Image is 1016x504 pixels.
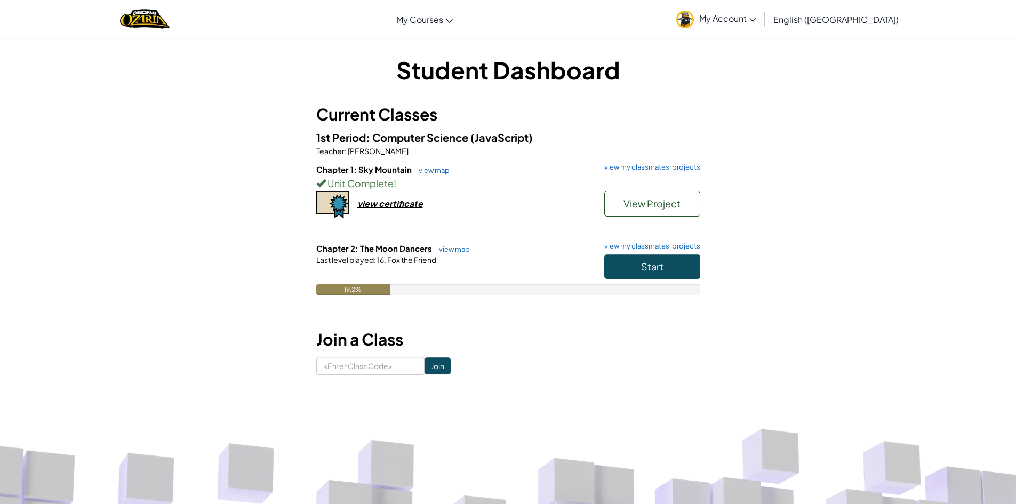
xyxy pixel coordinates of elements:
[316,243,434,253] span: Chapter 2: The Moon Dancers
[699,13,756,24] span: My Account
[434,245,470,253] a: view map
[374,255,376,265] span: :
[768,5,904,34] a: English ([GEOGRAPHIC_DATA])
[394,177,396,189] span: !
[641,260,663,273] span: Start
[347,146,409,156] span: [PERSON_NAME]
[345,146,347,156] span: :
[599,243,700,250] a: view my classmates' projects
[376,255,386,265] span: 16.
[316,131,470,144] span: 1st Period: Computer Science
[316,146,345,156] span: Teacher
[120,8,170,30] a: Ozaria by CodeCombat logo
[413,166,450,174] a: view map
[604,191,700,217] button: View Project
[316,191,349,219] img: certificate-icon.png
[316,53,700,86] h1: Student Dashboard
[396,14,443,25] span: My Courses
[316,284,390,295] div: 19.2%
[316,164,413,174] span: Chapter 1: Sky Mountain
[316,327,700,351] h3: Join a Class
[773,14,899,25] span: English ([GEOGRAPHIC_DATA])
[316,255,374,265] span: Last level played
[386,255,436,265] span: Fox the Friend
[671,2,762,36] a: My Account
[316,102,700,126] h3: Current Classes
[604,254,700,279] button: Start
[425,357,451,374] input: Join
[623,197,681,210] span: View Project
[599,164,700,171] a: view my classmates' projects
[357,198,423,209] div: view certificate
[326,177,394,189] span: Unit Complete
[316,198,423,209] a: view certificate
[470,131,533,144] span: (JavaScript)
[120,8,170,30] img: Home
[676,11,694,28] img: avatar
[391,5,458,34] a: My Courses
[316,357,425,375] input: <Enter Class Code>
